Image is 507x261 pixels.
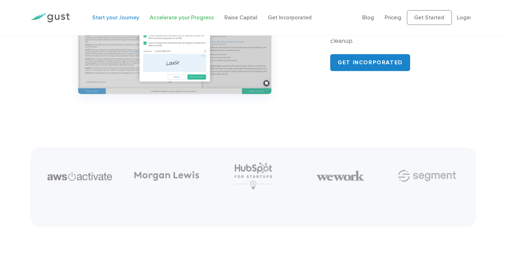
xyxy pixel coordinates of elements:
[92,14,139,21] a: Start your Journey
[407,10,452,25] a: Get Started
[150,14,214,21] a: Accelerate your Progress
[224,14,257,21] a: Raise Capital
[398,164,457,188] img: Segment
[235,162,272,189] img: Hubspot
[385,14,402,21] a: Pricing
[268,14,312,21] a: Get Incorporated
[330,54,410,71] a: Get incorporated
[316,170,365,182] img: We Work
[47,172,112,181] img: Aws
[363,14,374,21] a: Blog
[134,171,199,181] img: Morgan Lewis
[457,14,471,21] a: Login
[31,13,70,22] img: Gust Logo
